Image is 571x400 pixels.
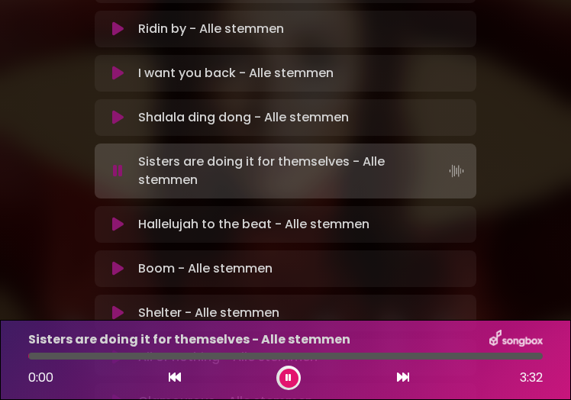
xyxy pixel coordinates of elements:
[138,108,349,127] p: Shalala ding dong - Alle stemmen
[138,153,467,189] p: Sisters are doing it for themselves - Alle stemmen
[520,369,543,387] span: 3:32
[489,330,543,350] img: songbox-logo-white.png
[28,369,53,386] span: 0:00
[138,260,273,278] p: Boom - Alle stemmen
[138,20,284,38] p: Ridin by - Alle stemmen
[138,215,369,234] p: Hallelujah to the beat - Alle stemmen
[446,160,467,182] img: waveform4.gif
[138,304,279,322] p: Shelter - Alle stemmen
[138,64,334,82] p: I want you back - Alle stemmen
[28,331,350,349] p: Sisters are doing it for themselves - Alle stemmen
